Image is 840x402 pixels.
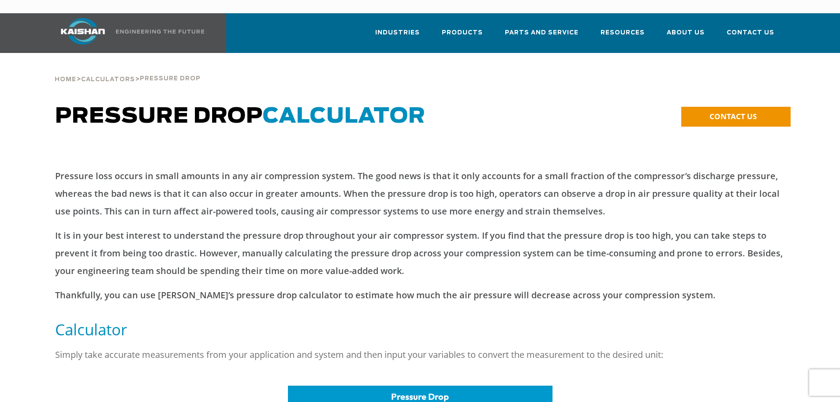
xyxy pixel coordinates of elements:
[601,21,645,51] a: Resources
[55,106,426,127] span: Pressure Drop
[81,75,135,83] a: Calculators
[50,18,116,45] img: kaishan logo
[263,106,426,127] span: CALCULATOR
[505,28,579,38] span: Parts and Service
[55,77,76,83] span: Home
[55,53,201,86] div: > >
[442,28,483,38] span: Products
[116,30,204,34] img: Engineering the future
[442,21,483,51] a: Products
[55,75,76,83] a: Home
[391,391,449,402] span: Pressure Drop
[55,286,785,304] p: Thankfully, you can use [PERSON_NAME]’s pressure drop calculator to estimate how much the air pre...
[505,21,579,51] a: Parts and Service
[50,13,206,53] a: Kaishan USA
[55,346,785,364] p: Simply take accurate measurements from your application and system and then input your variables ...
[709,111,757,121] span: CONTACT US
[667,28,705,38] span: About Us
[55,167,785,220] p: Pressure loss occurs in small amounts in any air compression system. The good news is that it onl...
[140,76,201,82] span: Pressure Drop
[601,28,645,38] span: Resources
[375,28,420,38] span: Industries
[55,227,785,280] p: It is in your best interest to understand the pressure drop throughout your air compressor system...
[81,77,135,83] span: Calculators
[375,21,420,51] a: Industries
[55,319,785,339] h5: Calculator
[667,21,705,51] a: About Us
[681,107,791,127] a: CONTACT US
[727,28,774,38] span: Contact Us
[727,21,774,51] a: Contact Us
